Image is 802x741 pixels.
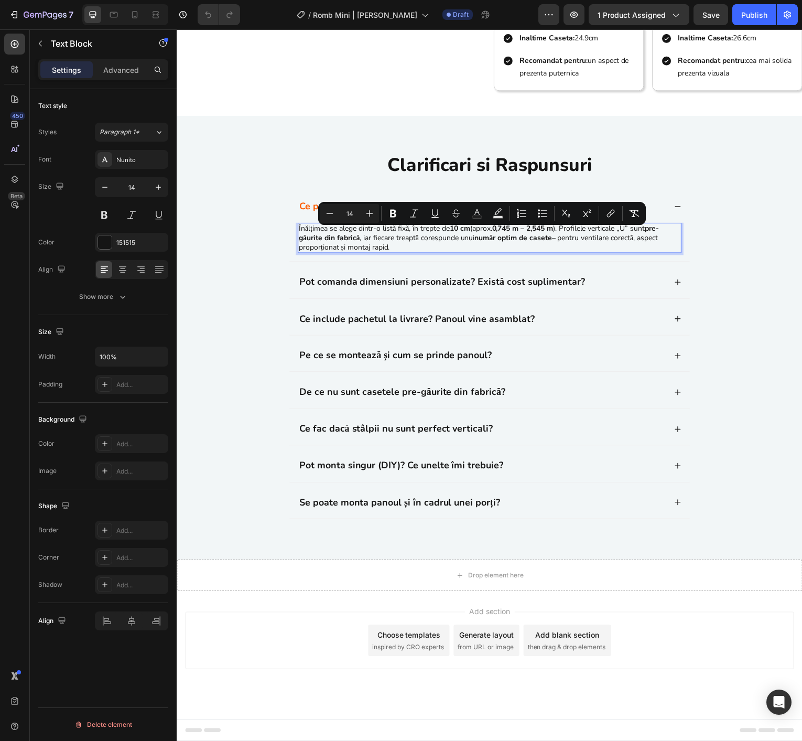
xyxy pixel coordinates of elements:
button: Show more [38,287,168,306]
span: Romb Mini | [PERSON_NAME] [313,9,417,20]
span: Add section [290,580,340,591]
div: Shape [38,499,72,513]
button: Paragraph 1* [95,123,168,142]
strong: Pot monta singur (DIY)? Ce unelte îmi trebuie? [123,432,328,445]
strong: Pe ce se montează și cum se prinde panoul? [123,321,317,334]
div: Publish [741,9,767,20]
div: 450 [10,112,25,120]
p: Settings [52,65,81,76]
iframe: Design area [177,29,802,741]
div: Add... [116,467,166,476]
div: Border [38,525,59,535]
span: from URL or image [283,617,339,626]
span: then drag & drop elements [353,617,431,626]
div: Size [38,325,66,339]
div: Nunito [116,155,166,165]
div: Show more [79,292,128,302]
strong: pre-găurite din fabrică [123,195,485,214]
div: Size [38,180,66,194]
div: Add blank section [361,604,425,615]
div: Drop element here [293,545,349,553]
div: Add... [116,526,166,535]
span: inspired by CRO experts [197,617,268,626]
div: Undo/Redo [198,4,240,25]
div: Styles [38,127,57,137]
div: Width [38,352,56,361]
button: Save [693,4,728,25]
strong: 0,745 m – 2,545 m [317,195,378,205]
strong: Ce include pachetul la livrare? Panoul vine asamblat? [123,285,360,297]
strong: număr optim de casete [299,205,377,214]
span: Paragraph 1* [100,127,139,137]
div: Color [38,238,55,247]
button: Delete element [38,716,168,733]
div: Open Intercom Messenger [766,690,792,715]
p: Text Block [51,37,140,50]
div: Image [38,466,57,476]
div: Delete element [74,718,132,731]
div: Editor contextual toolbar [318,202,646,225]
div: Corner [38,553,59,562]
div: 151515 [116,238,166,248]
div: Add... [116,581,166,590]
strong: Pot comanda dimensiuni personalizate? Există cost suplimentar? [123,248,410,260]
span: / [308,9,311,20]
div: Generate layout [284,604,339,615]
strong: Ce fac dacă stâlpii nu sunt perfect verticali? [123,395,318,408]
div: Font [38,155,51,164]
div: Background [38,413,89,427]
strong: Se poate monta panoul și în cadrul unei porți? [123,469,325,482]
div: Beta [8,192,25,200]
div: Padding [38,380,62,389]
div: Shadow [38,580,62,589]
div: Add... [116,553,166,563]
div: Align [38,614,68,628]
button: 7 [4,4,78,25]
span: Save [702,10,720,19]
div: Text style [38,101,67,111]
div: Choose templates [202,604,265,615]
strong: 10 cm [275,195,295,205]
button: 1 product assigned [589,4,689,25]
p: 7 [69,8,73,21]
span: Draft [453,10,469,19]
span: 1 product assigned [598,9,666,20]
strong: De ce nu sunt casetele pre-găurite din fabrică? [123,358,330,371]
div: Add... [116,439,166,449]
button: Publish [732,4,776,25]
div: Color [38,439,55,448]
div: Align [38,263,68,277]
p: Advanced [103,65,139,76]
input: Auto [95,347,168,366]
div: Add... [116,380,166,390]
